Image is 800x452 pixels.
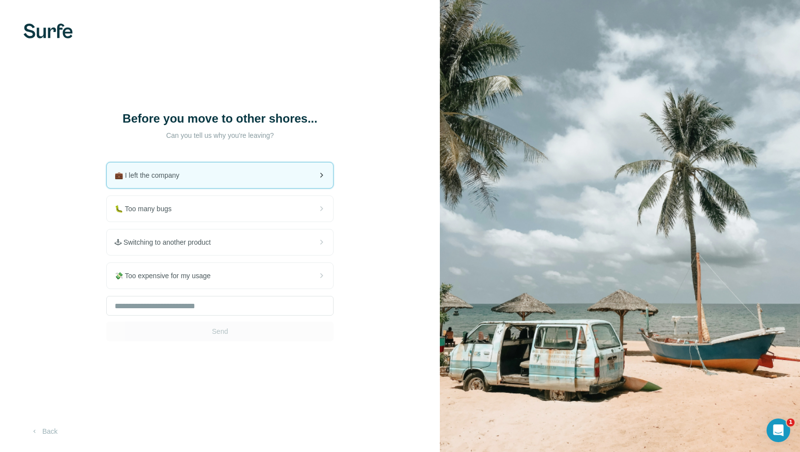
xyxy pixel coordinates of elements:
button: Back [24,422,64,440]
iframe: Intercom live chat [767,419,790,442]
span: 🐛 Too many bugs [115,204,180,214]
h1: Before you move to other shores... [122,111,318,127]
span: 💼 I left the company [115,170,187,180]
img: Surfe's logo [24,24,73,38]
span: 🕹 Switching to another product [115,237,218,247]
span: 💸 Too expensive for my usage [115,271,218,281]
p: Can you tell us why you're leaving? [122,130,318,140]
span: 1 [787,419,795,426]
